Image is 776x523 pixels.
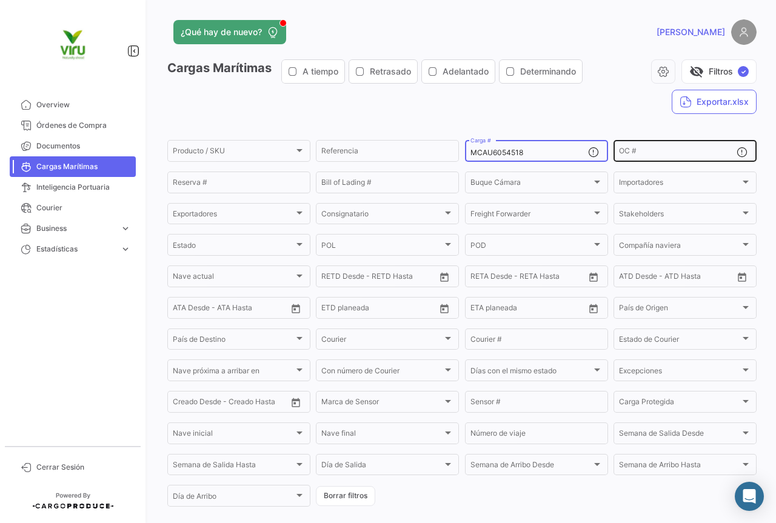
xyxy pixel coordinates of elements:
span: Determinando [520,65,576,78]
span: expand_more [120,244,131,255]
span: Freight Forwarder [470,212,592,220]
button: ¿Qué hay de nuevo? [173,20,286,44]
span: Semana de Salida Hasta [173,462,294,471]
img: placeholder-user.png [731,19,757,45]
input: ATD Hasta [666,274,720,282]
span: Business [36,223,115,234]
span: Semana de Arribo Hasta [619,462,740,471]
button: Borrar filtros [316,486,375,506]
input: ATA Hasta [218,305,273,314]
img: viru.png [42,15,103,75]
span: Nave inicial [173,431,294,439]
span: Días con el mismo estado [470,368,592,377]
button: Open calendar [733,268,751,286]
span: POD [470,242,592,251]
span: Nave actual [173,274,294,282]
span: Buque Cámara [470,180,592,188]
span: Órdenes de Compra [36,120,131,131]
h3: Cargas Marítimas [167,59,586,84]
span: visibility_off [689,64,704,79]
span: Semana de Salida Desde [619,431,740,439]
input: ATD Desde [619,274,657,282]
a: Documentos [10,136,136,156]
span: País de Origen [619,305,740,314]
span: Excepciones [619,368,740,377]
button: Determinando [500,60,582,83]
span: Producto / SKU [173,148,294,157]
span: Carga Protegida [619,399,740,408]
span: Compañía naviera [619,242,740,251]
a: Órdenes de Compra [10,115,136,136]
span: Día de Salida [321,462,443,471]
span: Nave próxima a arribar en [173,368,294,377]
span: Courier [36,202,131,213]
button: Open calendar [287,393,305,411]
button: visibility_offFiltros✓ [681,59,757,84]
input: Desde [470,305,492,314]
span: Semana de Arribo Desde [470,462,592,471]
button: Open calendar [584,268,603,286]
a: Overview [10,95,136,115]
input: Desde [321,274,343,282]
span: Exportadores [173,212,294,220]
input: Hasta [501,305,555,314]
span: Estado [173,242,294,251]
input: Hasta [352,274,406,282]
span: Adelantado [443,65,489,78]
input: Creado Hasta [230,399,284,408]
span: Overview [36,99,131,110]
span: ¿Qué hay de nuevo? [181,26,262,38]
div: Abrir Intercom Messenger [735,482,764,511]
input: Desde [321,305,343,314]
input: Creado Desde [173,399,221,408]
button: Open calendar [435,268,453,286]
input: Hasta [352,305,406,314]
button: Open calendar [287,299,305,318]
span: Stakeholders [619,212,740,220]
span: Estado de Courier [619,337,740,345]
button: Retrasado [349,60,417,83]
button: Open calendar [584,299,603,318]
span: Retrasado [370,65,411,78]
a: Courier [10,198,136,218]
span: POL [321,242,443,251]
span: Consignatario [321,212,443,220]
a: Cargas Marítimas [10,156,136,177]
span: expand_more [120,223,131,234]
span: Marca de Sensor [321,399,443,408]
input: ATA Desde [173,305,210,314]
button: Open calendar [435,299,453,318]
span: Cerrar Sesión [36,462,131,473]
span: A tiempo [303,65,338,78]
button: Exportar.xlsx [672,90,757,114]
span: Importadores [619,180,740,188]
span: Documentos [36,141,131,152]
input: Desde [470,274,492,282]
span: Día de Arribo [173,494,294,502]
button: Adelantado [422,60,495,83]
span: Courier [321,337,443,345]
span: Con número de Courier [321,368,443,377]
span: [PERSON_NAME] [657,26,725,38]
a: Inteligencia Portuaria [10,177,136,198]
span: ✓ [738,66,749,77]
span: Inteligencia Portuaria [36,182,131,193]
span: Cargas Marítimas [36,161,131,172]
button: A tiempo [282,60,344,83]
input: Hasta [501,274,555,282]
span: País de Destino [173,337,294,345]
span: Estadísticas [36,244,115,255]
span: Nave final [321,431,443,439]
